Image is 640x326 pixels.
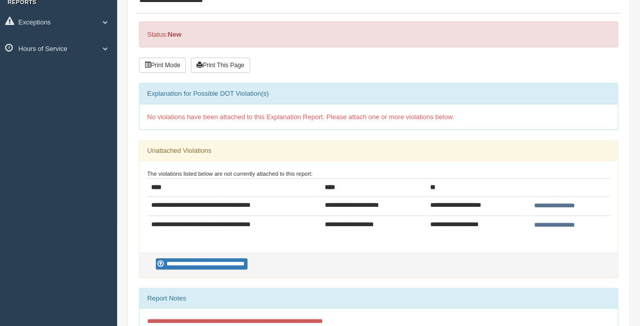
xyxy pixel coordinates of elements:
div: Status: [139,21,618,47]
button: Print This Page [191,58,250,73]
strong: New [168,31,181,38]
div: Report Notes [140,288,618,309]
div: Explanation for Possible DOT Violation(s) [140,84,618,104]
span: No violations have been attached to this Explanation Report. Please attach one or more violations... [147,113,454,121]
small: The violations listed below are not currently attached to this report: [147,171,313,177]
div: Unattached Violations [140,141,618,161]
button: Print Mode [139,58,186,73]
